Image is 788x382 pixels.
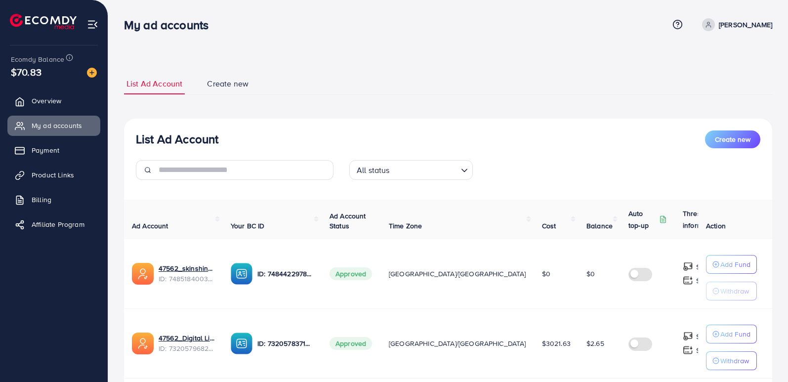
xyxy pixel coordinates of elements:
a: My ad accounts [7,116,100,135]
p: Add Fund [720,258,750,270]
img: top-up amount [683,331,693,341]
img: ic-ads-acc.e4c84228.svg [132,333,154,354]
span: Ad Account Status [330,211,366,231]
span: Create new [207,78,249,89]
img: ic-ba-acc.ded83a64.svg [231,263,252,285]
p: $ 50 [696,344,711,356]
button: Add Fund [706,255,757,274]
button: Withdraw [706,351,757,370]
a: [PERSON_NAME] [698,18,772,31]
img: image [87,68,97,78]
img: top-up amount [683,275,693,286]
p: ID: 7320578371040411649 [257,338,314,349]
span: Payment [32,145,59,155]
span: Approved [330,267,372,280]
p: $ --- [696,275,708,287]
span: $70.83 [11,65,41,79]
span: $2.65 [586,339,604,348]
p: Withdraw [720,355,749,367]
p: Threshold information [683,208,731,231]
div: <span class='underline'>47562_Digital Life_1704455289827</span></br>7320579682615738370 [159,333,215,353]
img: ic-ba-acc.ded83a64.svg [231,333,252,354]
span: Approved [330,337,372,350]
input: Search for option [393,161,457,177]
p: $ --- [696,261,708,273]
span: Ecomdy Balance [11,54,64,64]
span: $0 [542,269,550,279]
span: [GEOGRAPHIC_DATA]/[GEOGRAPHIC_DATA] [389,339,526,348]
button: Add Fund [706,325,757,343]
span: Affiliate Program [32,219,84,229]
span: ID: 7485184003222421520 [159,274,215,284]
span: Billing [32,195,51,205]
img: ic-ads-acc.e4c84228.svg [132,263,154,285]
button: Withdraw [706,282,757,300]
a: Payment [7,140,100,160]
span: ID: 7320579682615738370 [159,343,215,353]
span: [GEOGRAPHIC_DATA]/[GEOGRAPHIC_DATA] [389,269,526,279]
span: $3021.63 [542,339,571,348]
img: top-up amount [683,261,693,272]
span: Your BC ID [231,221,265,231]
p: ID: 7484422978257109008 [257,268,314,280]
p: $ 20 [696,331,711,342]
a: 47562_skinshine2323_1742780215858 [159,263,215,273]
span: My ad accounts [32,121,82,130]
a: Affiliate Program [7,214,100,234]
img: top-up amount [683,345,693,355]
a: Product Links [7,165,100,185]
h3: My ad accounts [124,18,216,32]
img: menu [87,19,98,30]
span: All status [355,163,392,177]
img: logo [10,14,77,29]
a: 47562_Digital Life_1704455289827 [159,333,215,343]
h3: List Ad Account [136,132,218,146]
span: Overview [32,96,61,106]
span: Create new [715,134,750,144]
a: Overview [7,91,100,111]
span: Action [706,221,726,231]
span: Balance [586,221,613,231]
div: Search for option [349,160,473,180]
div: <span class='underline'>47562_skinshine2323_1742780215858</span></br>7485184003222421520 [159,263,215,284]
p: Withdraw [720,285,749,297]
p: Add Fund [720,328,750,340]
span: Cost [542,221,556,231]
p: [PERSON_NAME] [719,19,772,31]
button: Create new [705,130,760,148]
a: Billing [7,190,100,210]
span: $0 [586,269,595,279]
span: List Ad Account [126,78,182,89]
p: Auto top-up [628,208,657,231]
span: Product Links [32,170,74,180]
span: Time Zone [389,221,422,231]
span: Ad Account [132,221,168,231]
